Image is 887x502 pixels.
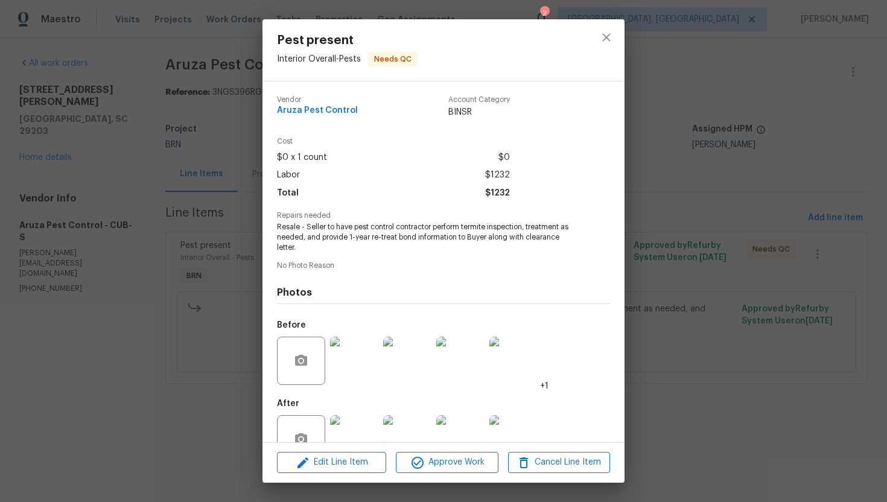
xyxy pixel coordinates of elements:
[512,455,606,470] span: Cancel Line Item
[277,149,327,167] span: $0 x 1 count
[277,185,299,202] span: Total
[277,321,306,329] h5: Before
[277,55,361,63] span: Interior Overall - Pests
[399,455,494,470] span: Approve Work
[369,53,416,65] span: Needs QC
[277,167,300,184] span: Labor
[540,7,548,19] div: 2
[277,452,386,473] button: Edit Line Item
[448,96,510,104] span: Account Category
[592,23,621,52] button: close
[277,34,418,47] span: Pest present
[508,452,610,473] button: Cancel Line Item
[448,106,510,118] span: BINSR
[485,167,510,184] span: $1232
[277,287,610,299] h4: Photos
[281,455,383,470] span: Edit Line Item
[396,452,498,473] button: Approve Work
[277,106,358,115] span: Aruza Pest Control
[277,138,510,145] span: Cost
[540,380,548,392] span: +1
[277,96,358,104] span: Vendor
[277,399,299,408] h5: After
[277,212,610,220] span: Repairs needed
[498,149,510,167] span: $0
[277,222,577,252] span: Resale - Seller to have pest control contractor perform termite inspection, treatment as needed, ...
[277,262,610,270] span: No Photo Reason
[485,185,510,202] span: $1232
